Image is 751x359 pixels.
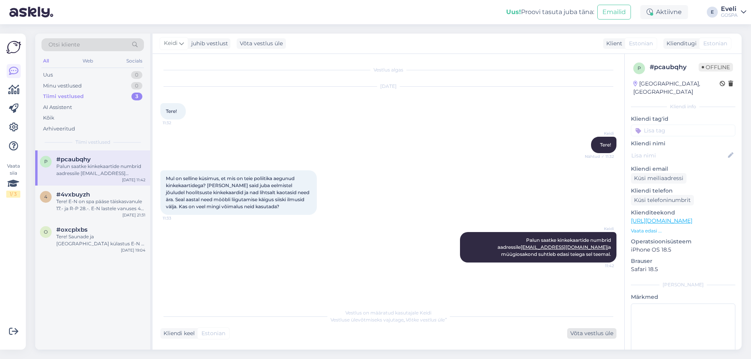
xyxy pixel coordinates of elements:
i: „Võtke vestlus üle” [404,317,447,323]
div: All [41,56,50,66]
div: Tiimi vestlused [43,93,84,100]
div: Uus [43,71,53,79]
span: Tere! [600,142,611,148]
span: Estonian [629,39,653,48]
div: Tere! E-N on spa pääse täiskasvanule 17.- ja R-P 28.-. E-N lastele vanuses 4-7k.a([PERSON_NAME]) ... [56,198,146,212]
span: Tiimi vestlused [75,139,110,146]
button: Emailid [597,5,631,20]
span: 4 [44,194,47,200]
div: [DATE] 21:31 [122,212,146,218]
a: [EMAIL_ADDRESS][DOMAIN_NAME] [521,244,607,250]
div: Eveli [721,6,738,12]
div: Tere! Saunade ja [GEOGRAPHIC_DATA] külastus E-N - päevapilet täiskasvanule 17 € - lapsele vanuses... [56,233,146,247]
span: o [44,229,48,235]
div: Võta vestlus üle [567,328,616,339]
div: 1 / 3 [6,191,20,198]
div: Web [81,56,95,66]
span: Keidi [164,39,178,48]
a: [URL][DOMAIN_NAME] [631,217,692,224]
div: Võta vestlus üle [237,38,286,49]
div: Vaata siia [6,163,20,198]
p: Kliendi nimi [631,139,735,148]
p: Operatsioonisüsteem [631,238,735,246]
p: Kliendi telefon [631,187,735,195]
div: [DATE] 11:42 [122,177,146,183]
span: p [44,159,48,164]
div: Socials [125,56,144,66]
span: 11:32 [163,120,192,126]
p: Kliendi tag'id [631,115,735,123]
div: Proovi tasuta juba täna: [506,7,594,17]
div: Arhiveeritud [43,125,75,133]
p: iPhone OS 18.5 [631,246,735,254]
div: # pcaubqhy [650,63,699,72]
div: 0 [131,82,142,90]
div: Kõik [43,114,54,122]
p: Kliendi email [631,165,735,173]
input: Lisa tag [631,125,735,136]
div: 3 [131,93,142,100]
div: Palun saatke kinkekaartide numbrid aadressile [EMAIL_ADDRESS][DOMAIN_NAME] ja müügiosakond suhtle... [56,163,146,177]
span: 11:33 [163,215,192,221]
span: Palun saatke kinkekaartide numbrid aadressile ja müügiosakond suhtleb edasi teiega sel teemal. [498,237,612,257]
a: EveliGOSPA [721,6,746,18]
span: Tere! [166,108,177,114]
div: Küsi telefoninumbrit [631,195,694,205]
div: AI Assistent [43,104,72,111]
div: Klienditugi [663,39,697,48]
span: Vestluse ülevõtmiseks vajutage [331,317,447,323]
div: [DATE] [160,83,616,90]
span: 11:42 [585,263,614,269]
div: Aktiivne [640,5,688,19]
span: Estonian [201,329,225,338]
span: Nähtud ✓ 11:32 [585,154,614,159]
div: juhib vestlust [188,39,228,48]
span: Mul on selline küsimus, et mis on teie poliitika aegunud kinkekaartidega? [PERSON_NAME] said juba... [166,175,311,209]
span: p [638,65,641,71]
div: E [707,7,718,18]
span: #pcaubqhy [56,156,91,163]
span: #4vxbuyzh [56,191,90,198]
p: Safari 18.5 [631,265,735,273]
div: Vestlus algas [160,66,616,73]
div: [DATE] 19:04 [121,247,146,253]
span: #oxcplxbs [56,226,88,233]
span: Otsi kliente [49,41,80,49]
span: Offline [699,63,733,71]
div: Küsi meiliaadressi [631,173,686,184]
div: [GEOGRAPHIC_DATA], [GEOGRAPHIC_DATA] [633,80,720,96]
div: Minu vestlused [43,82,82,90]
p: Brauser [631,257,735,265]
div: [PERSON_NAME] [631,281,735,288]
img: Askly Logo [6,40,21,55]
div: Klient [603,39,622,48]
div: Kliendi keel [160,329,195,338]
b: Uus! [506,8,521,16]
p: Vaata edasi ... [631,227,735,234]
p: Märkmed [631,293,735,301]
div: Kliendi info [631,103,735,110]
span: Estonian [703,39,727,48]
input: Lisa nimi [631,151,726,160]
span: Keidi [585,130,614,136]
div: 0 [131,71,142,79]
div: GOSPA [721,12,738,18]
span: Keidi [585,226,614,232]
span: Vestlus on määratud kasutajale Keidi [345,310,431,316]
p: Klienditeekond [631,209,735,217]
